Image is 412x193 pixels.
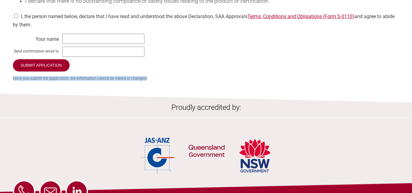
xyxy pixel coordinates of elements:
[13,59,70,71] input: Submit Application
[247,14,354,19] a: Terms, Conditions and Obligations (Form S-0110)
[13,48,59,54] div: Send confirmation email to
[188,129,225,175] img: QLD Government
[238,137,271,175] img: NSW Government
[141,137,175,175] img: JAS-ANZ
[13,76,399,81] small: Once you submit the application, the information cannot be edited or changed.
[13,10,399,28] div: I, the person named below, declare that I have read and understood the above Declaration, SAA App...
[13,35,59,41] div: Your name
